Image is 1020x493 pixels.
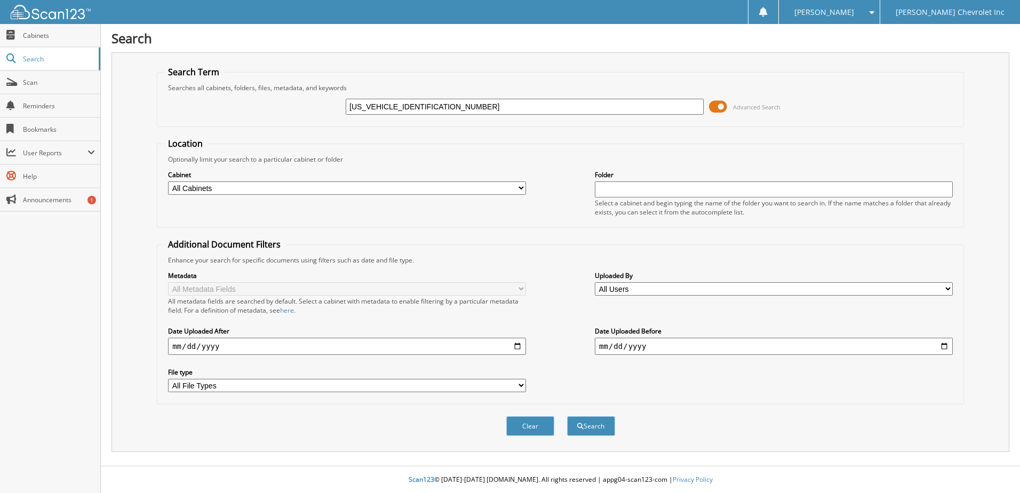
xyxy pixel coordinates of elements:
[794,9,854,15] span: [PERSON_NAME]
[163,66,225,78] legend: Search Term
[567,416,615,436] button: Search
[168,368,526,377] label: File type
[506,416,554,436] button: Clear
[23,172,95,181] span: Help
[673,475,713,484] a: Privacy Policy
[111,29,1009,47] h1: Search
[23,31,95,40] span: Cabinets
[23,195,95,204] span: Announcements
[163,138,208,149] legend: Location
[87,196,96,204] div: 1
[168,297,526,315] div: All metadata fields are searched by default. Select a cabinet with metadata to enable filtering b...
[163,83,958,92] div: Searches all cabinets, folders, files, metadata, and keywords
[409,475,434,484] span: Scan123
[168,170,526,179] label: Cabinet
[163,256,958,265] div: Enhance your search for specific documents using filters such as date and file type.
[23,148,87,157] span: User Reports
[168,271,526,280] label: Metadata
[101,467,1020,493] div: © [DATE]-[DATE] [DOMAIN_NAME]. All rights reserved | appg04-scan123-com |
[595,170,953,179] label: Folder
[280,306,294,315] a: here
[733,103,780,111] span: Advanced Search
[595,271,953,280] label: Uploaded By
[168,327,526,336] label: Date Uploaded After
[595,198,953,217] div: Select a cabinet and begin typing the name of the folder you want to search in. If the name match...
[163,155,958,164] div: Optionally limit your search to a particular cabinet or folder
[163,238,286,250] legend: Additional Document Filters
[23,125,95,134] span: Bookmarks
[23,78,95,87] span: Scan
[11,5,91,19] img: scan123-logo-white.svg
[23,101,95,110] span: Reminders
[595,338,953,355] input: end
[168,338,526,355] input: start
[595,327,953,336] label: Date Uploaded Before
[23,54,93,63] span: Search
[896,9,1005,15] span: [PERSON_NAME] Chevrolet Inc
[967,442,1020,493] iframe: Chat Widget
